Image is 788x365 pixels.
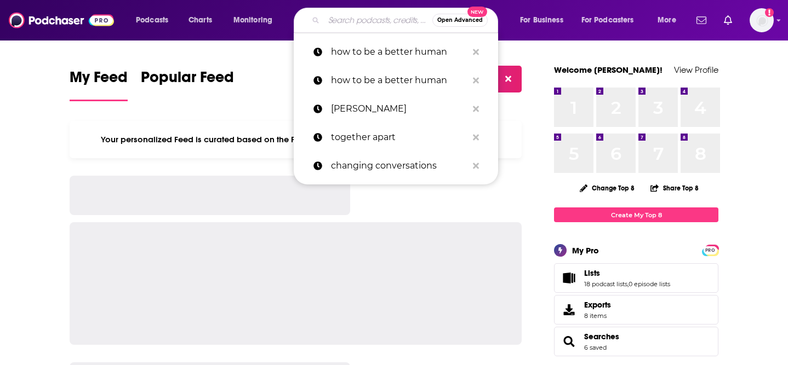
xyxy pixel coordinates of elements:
[692,11,711,30] a: Show notifications dropdown
[584,268,670,278] a: Lists
[720,11,736,30] a: Show notifications dropdown
[181,11,219,29] a: Charts
[512,11,577,29] button: open menu
[226,11,287,29] button: open menu
[467,7,487,17] span: New
[658,13,676,28] span: More
[558,270,580,286] a: Lists
[584,312,611,320] span: 8 items
[294,95,498,123] a: [PERSON_NAME]
[573,181,641,195] button: Change Top 8
[650,177,699,199] button: Share Top 8
[581,13,634,28] span: For Podcasters
[331,123,467,152] p: together apart
[294,152,498,180] a: changing conversations
[584,280,627,288] a: 18 podcast lists
[294,66,498,95] a: how to be a better human
[324,11,432,29] input: Search podcasts, credits, & more...
[629,280,670,288] a: 0 episode lists
[584,332,619,341] a: Searches
[432,14,488,27] button: Open AdvancedNew
[70,68,128,93] span: My Feed
[750,8,774,32] button: Show profile menu
[294,38,498,66] a: how to be a better human
[294,123,498,152] a: together apart
[70,68,128,101] a: My Feed
[584,300,611,310] span: Exports
[572,245,599,256] div: My Pro
[750,8,774,32] span: Logged in as megcassidy
[574,11,650,29] button: open menu
[128,11,182,29] button: open menu
[554,263,718,293] span: Lists
[304,8,509,33] div: Search podcasts, credits, & more...
[331,95,467,123] p: Joan garry
[650,11,690,29] button: open menu
[674,65,718,75] a: View Profile
[331,66,467,95] p: how to be a better human
[70,121,522,158] div: Your personalized Feed is curated based on the Podcasts, Creators, Users, and Lists that you Follow.
[627,280,629,288] span: ,
[233,13,272,28] span: Monitoring
[765,8,774,17] svg: Add a profile image
[558,334,580,349] a: Searches
[554,295,718,325] a: Exports
[136,13,168,28] span: Podcasts
[584,268,600,278] span: Lists
[554,207,718,222] a: Create My Top 8
[189,13,212,28] span: Charts
[141,68,234,101] a: Popular Feed
[704,246,717,254] a: PRO
[558,302,580,317] span: Exports
[331,152,467,180] p: changing conversations
[750,8,774,32] img: User Profile
[704,246,717,254] span: PRO
[554,65,663,75] a: Welcome [PERSON_NAME]!
[520,13,563,28] span: For Business
[9,10,114,31] img: Podchaser - Follow, Share and Rate Podcasts
[141,68,234,93] span: Popular Feed
[437,18,483,23] span: Open Advanced
[584,344,607,351] a: 6 saved
[554,327,718,356] span: Searches
[331,38,467,66] p: how to be a better human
